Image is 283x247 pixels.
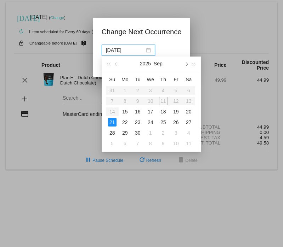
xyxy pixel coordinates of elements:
td: 9/18/2025 [157,106,170,117]
td: 10/10/2025 [170,138,182,149]
th: Sat [182,74,195,85]
h1: Change Next Occurrence [102,26,182,37]
td: 9/24/2025 [144,117,157,128]
td: 9/25/2025 [157,117,170,128]
div: 24 [146,118,155,127]
div: 1 [146,129,155,137]
div: 11 [185,139,193,148]
td: 9/21/2025 [106,117,119,128]
input: Select date [106,46,145,54]
th: Tue [131,74,144,85]
td: 9/23/2025 [131,117,144,128]
div: 30 [134,129,142,137]
td: 9/19/2025 [170,106,182,117]
td: 9/27/2025 [182,117,195,128]
div: 4 [185,129,193,137]
td: 9/15/2025 [119,106,131,117]
td: 10/8/2025 [144,138,157,149]
div: 18 [159,107,168,116]
td: 10/3/2025 [170,128,182,138]
th: Wed [144,74,157,85]
td: 9/22/2025 [119,117,131,128]
th: Thu [157,74,170,85]
button: 2025 [140,57,151,71]
td: 10/6/2025 [119,138,131,149]
button: Last year (Control + left) [104,57,112,71]
button: Previous month (PageUp) [112,57,120,71]
td: 9/29/2025 [119,128,131,138]
div: 21 [108,118,117,127]
td: 10/9/2025 [157,138,170,149]
div: 25 [159,118,168,127]
th: Fri [170,74,182,85]
div: 15 [121,107,129,116]
div: 20 [185,107,193,116]
td: 10/7/2025 [131,138,144,149]
div: 2 [159,129,168,137]
div: 8 [146,139,155,148]
td: 10/2/2025 [157,128,170,138]
div: 16 [134,107,142,116]
td: 9/30/2025 [131,128,144,138]
button: Sep [154,57,163,71]
button: Next month (PageDown) [182,57,190,71]
div: 3 [172,129,180,137]
div: 6 [121,139,129,148]
th: Sun [106,74,119,85]
div: 10 [172,139,180,148]
td: 10/5/2025 [106,138,119,149]
td: 10/4/2025 [182,128,195,138]
th: Mon [119,74,131,85]
td: 9/28/2025 [106,128,119,138]
td: 9/26/2025 [170,117,182,128]
div: 17 [146,107,155,116]
td: 10/11/2025 [182,138,195,149]
div: 19 [172,107,180,116]
div: 26 [172,118,180,127]
td: 9/17/2025 [144,106,157,117]
td: 9/20/2025 [182,106,195,117]
div: 27 [185,118,193,127]
button: Next year (Control + right) [190,57,198,71]
div: 22 [121,118,129,127]
td: 9/16/2025 [131,106,144,117]
div: 9 [159,139,168,148]
div: 28 [108,129,117,137]
div: 7 [134,139,142,148]
td: 10/1/2025 [144,128,157,138]
div: 23 [134,118,142,127]
div: 29 [121,129,129,137]
div: 5 [108,139,117,148]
